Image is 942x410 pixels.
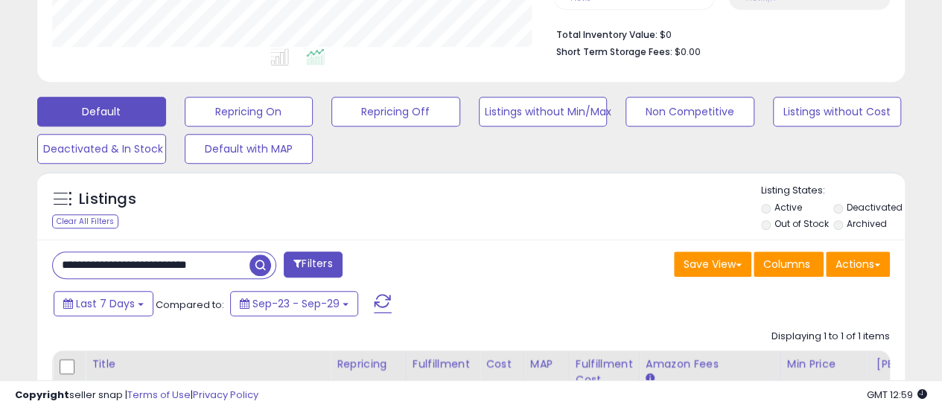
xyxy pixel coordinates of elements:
b: Total Inventory Value: [556,28,658,41]
button: Save View [674,252,751,277]
label: Out of Stock [774,217,828,230]
a: Terms of Use [127,388,191,402]
label: Archived [847,217,887,230]
button: Last 7 Days [54,291,153,316]
label: Deactivated [847,201,903,214]
button: Columns [754,252,824,277]
div: Displaying 1 to 1 of 1 items [771,330,890,344]
div: MAP [530,356,563,372]
div: Amazon Fees [646,356,774,372]
div: Title [92,356,324,372]
button: Listings without Cost [773,97,902,126]
p: Listing States: [761,184,905,198]
a: Privacy Policy [193,388,258,402]
button: Repricing On [185,97,314,126]
strong: Copyright [15,388,69,402]
button: Listings without Min/Max [479,97,608,126]
button: Filters [284,252,342,278]
label: Active [774,201,801,214]
button: Deactivated & In Stock [37,134,166,164]
button: Actions [826,252,890,277]
h5: Listings [79,189,136,210]
span: Columns [763,257,810,272]
div: Min Price [787,356,864,372]
span: Sep-23 - Sep-29 [252,296,340,311]
li: $0 [556,25,879,42]
span: $0.00 [675,45,701,59]
b: Short Term Storage Fees: [556,45,672,58]
div: Clear All Filters [52,214,118,228]
div: seller snap | | [15,388,258,403]
button: Repricing Off [331,97,460,126]
button: Default with MAP [185,134,314,164]
div: Fulfillment Cost [576,356,633,388]
div: Fulfillment [413,356,473,372]
button: Sep-23 - Sep-29 [230,291,358,316]
span: 2025-10-7 12:59 GMT [867,388,927,402]
button: Default [37,97,166,126]
span: Compared to: [156,298,224,312]
div: Cost [486,356,518,372]
button: Non Competitive [626,97,754,126]
div: Repricing [337,356,400,372]
span: Last 7 Days [76,296,135,311]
